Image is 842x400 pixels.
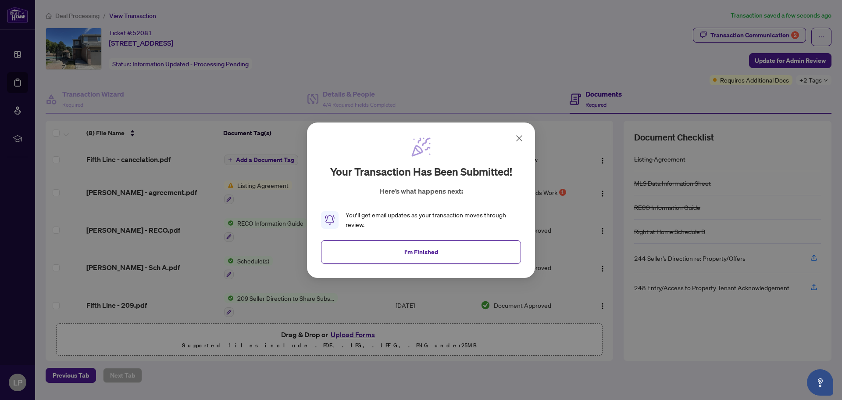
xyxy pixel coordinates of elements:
span: I'm Finished [404,245,438,259]
div: You’ll get email updates as your transaction moves through review. [346,210,521,230]
p: Here’s what happens next: [379,186,463,196]
button: I'm Finished [321,240,521,263]
h2: Your transaction has been submitted! [330,165,512,179]
button: Open asap [807,369,833,396]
